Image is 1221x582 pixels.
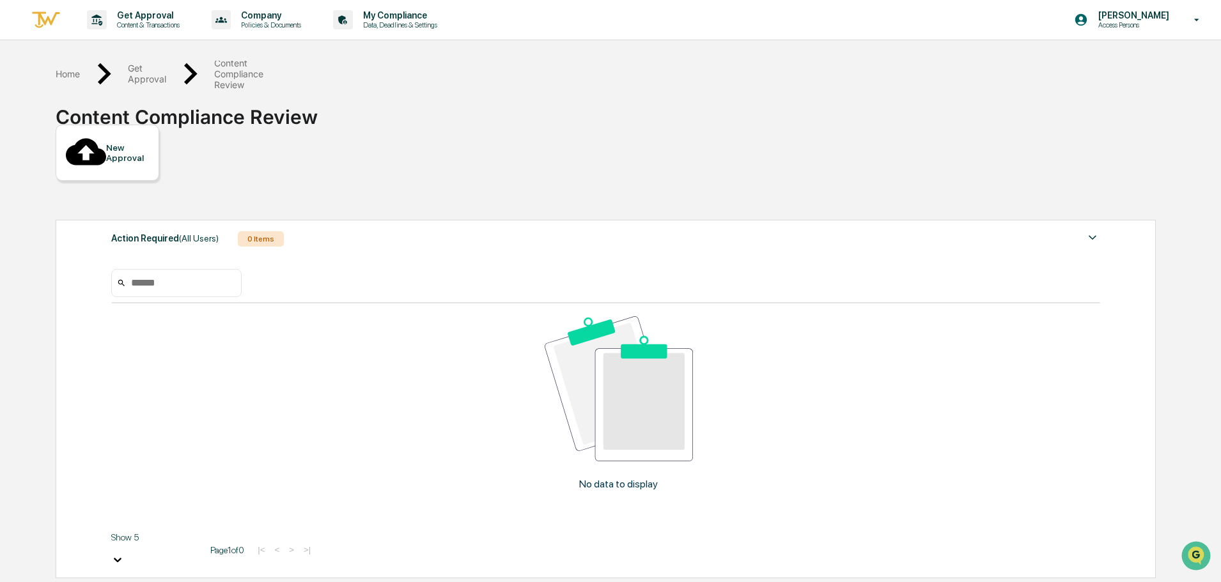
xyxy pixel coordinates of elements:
button: Start new chat [217,102,233,117]
div: Show 5 [111,532,201,542]
div: Home [56,68,80,79]
button: > [285,544,298,555]
div: 🗄️ [93,162,103,172]
div: 🖐️ [13,162,23,172]
div: Content Compliance Review [56,95,318,128]
p: Company [231,10,307,20]
span: Attestations [105,161,159,174]
div: Get Approval [128,63,166,84]
span: Preclearance [26,161,82,174]
p: [PERSON_NAME] [1088,10,1176,20]
div: New Approval [106,142,149,163]
p: Get Approval [107,10,186,20]
span: Page 1 of 0 [210,545,244,555]
div: Start new chat [43,98,210,111]
a: 🔎Data Lookup [8,180,86,203]
p: My Compliance [353,10,444,20]
div: Action Required [111,230,219,247]
span: Data Lookup [26,185,81,198]
button: >| [300,544,315,555]
div: Content Compliance Review [214,57,263,90]
div: 🔎 [13,187,23,197]
button: |< [254,544,268,555]
button: < [270,544,283,555]
a: Powered byPylon [90,216,155,226]
p: How can we help? [13,27,233,47]
p: Access Persons [1088,20,1176,29]
p: Content & Transactions [107,20,186,29]
a: 🖐️Preclearance [8,156,88,179]
div: We're available if you need us! [43,111,162,121]
img: caret [1085,230,1100,245]
a: 🗄️Attestations [88,156,164,179]
img: logo [31,10,61,31]
img: 1746055101610-c473b297-6a78-478c-a979-82029cc54cd1 [13,98,36,121]
iframe: Open customer support [1180,540,1215,574]
p: No data to display [579,478,658,490]
span: Pylon [127,217,155,226]
span: (All Users) [179,233,219,243]
p: Policies & Documents [231,20,307,29]
img: No data [545,316,693,461]
p: Data, Deadlines & Settings [353,20,444,29]
div: 0 Items [238,231,284,247]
